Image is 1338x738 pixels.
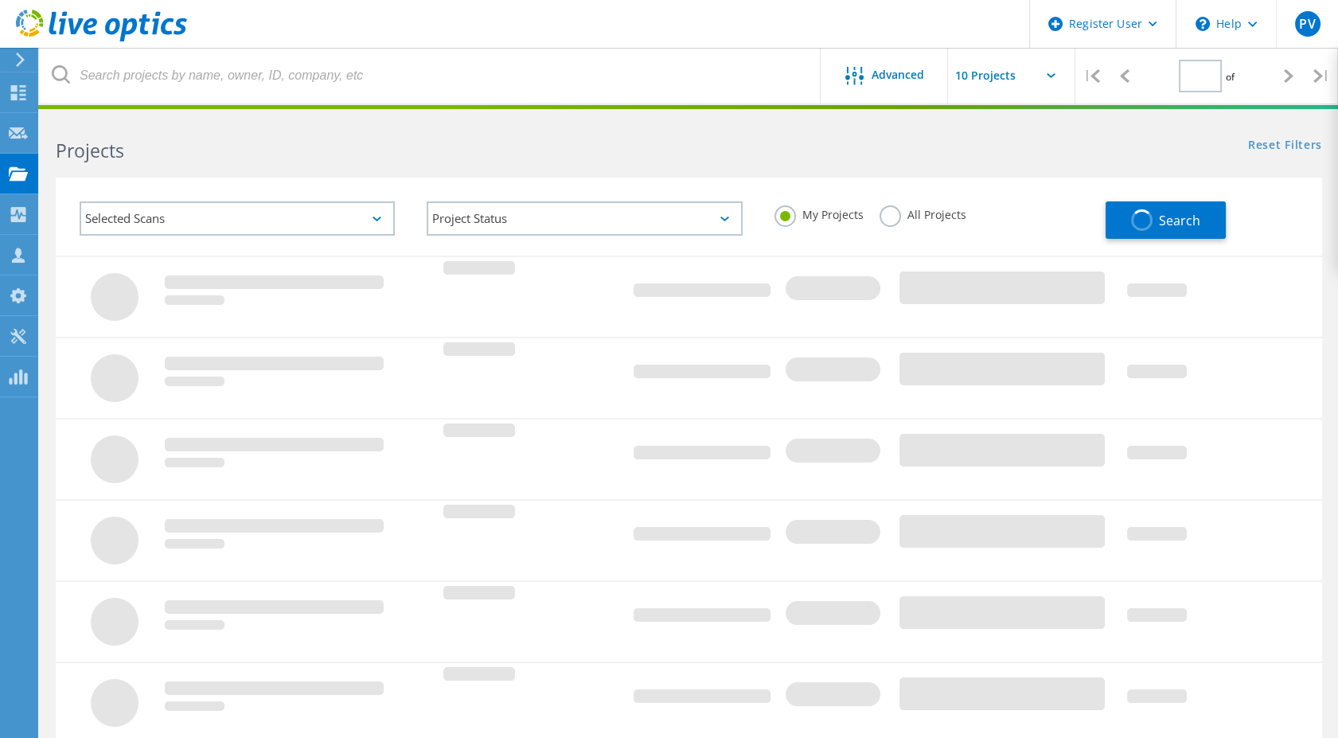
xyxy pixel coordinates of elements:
[880,205,966,221] label: All Projects
[1226,70,1235,84] span: of
[16,33,187,45] a: Live Optics Dashboard
[872,69,924,80] span: Advanced
[1299,18,1315,30] span: PV
[1248,139,1322,153] a: Reset Filters
[1075,48,1108,104] div: |
[1196,17,1210,31] svg: \n
[1106,201,1226,239] button: Search
[427,201,742,236] div: Project Status
[774,205,864,221] label: My Projects
[40,48,821,103] input: Search projects by name, owner, ID, company, etc
[1305,48,1338,104] div: |
[80,201,395,236] div: Selected Scans
[56,138,124,163] b: Projects
[1159,212,1200,229] span: Search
